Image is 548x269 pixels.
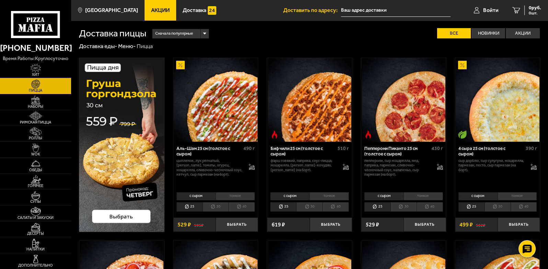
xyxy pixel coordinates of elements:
li: 40 [511,202,537,212]
span: 0 руб. [529,5,541,10]
span: 529 ₽ [178,222,191,227]
button: Выбрать [403,218,446,232]
li: тонкое [216,192,255,200]
a: Острое блюдоБиф чили 25 см (толстое с сыром) [267,58,352,142]
label: Акции [506,28,539,38]
div: Биф чили 25 см (толстое с сыром) [270,146,335,157]
li: тонкое [498,192,537,200]
li: с сыром [458,192,498,200]
img: 4 сыра 25 см (толстое с сыром) [456,58,539,142]
li: с сыром [270,192,309,200]
li: 40 [228,202,255,212]
p: пепперони, сыр Моцарелла, мед, паприка, пармезан, сливочно-чесночный соус, халапеньо, сыр пармеза... [364,159,431,177]
img: Острое блюдо [364,130,373,139]
s: 595 ₽ [194,222,204,227]
img: Вегетарианское блюдо [458,130,467,139]
div: Пицца [137,43,153,50]
span: 619 ₽ [272,222,285,227]
input: Ваш адрес доставки [341,4,450,17]
s: 562 ₽ [476,222,486,227]
p: цыпленок, лук репчатый, [PERSON_NAME], томаты, огурец, моцарелла, сливочно-чесночный соус, кетчуп... [176,159,243,177]
li: с сыром [176,192,216,200]
li: 25 [364,202,390,212]
a: Доставка еды- [79,43,117,49]
li: 30 [296,202,322,212]
a: АкционныйВегетарианское блюдо4 сыра 25 см (толстое с сыром) [455,58,540,142]
span: 490 г [243,145,255,151]
span: Войти [483,8,499,13]
img: Биф чили 25 см (толстое с сыром) [268,58,352,142]
img: Пепперони Пиканто 25 см (толстое с сыром) [362,58,446,142]
span: Доставить по адресу: [283,8,341,13]
li: 25 [458,202,484,212]
img: Акционный [458,61,467,69]
li: 40 [416,202,443,212]
li: 25 [176,202,203,212]
img: Аль-Шам 25 см (толстое с сыром) [174,58,258,142]
a: АкционныйАль-Шам 25 см (толстое с сыром) [173,58,258,142]
li: 30 [390,202,416,212]
img: Острое блюдо [270,130,279,139]
p: сыр дорблю, сыр сулугуни, моцарелла, пармезан, песто, сыр пармезан (на борт). [458,159,525,172]
li: тонкое [403,192,443,200]
p: фарш говяжий, паприка, соус-пицца, моцарелла, [PERSON_NAME]-кочудян, [PERSON_NAME] (на борт). [270,159,337,172]
label: Все [437,28,471,38]
span: Акции [151,8,170,13]
h1: Доставка пиццы [79,29,146,38]
img: Акционный [176,61,185,69]
span: 0 шт. [529,11,541,15]
a: Острое блюдоПепперони Пиканто 25 см (толстое с сыром) [361,58,446,142]
li: 25 [270,202,296,212]
button: Выбрать [216,218,258,232]
div: Пепперони Пиканто 25 см (толстое с сыром) [364,146,430,157]
label: Новинки [471,28,505,38]
span: 390 г [525,145,537,151]
div: 4 сыра 25 см (толстое с сыром) [458,146,524,157]
li: с сыром [364,192,403,200]
a: Меню- [118,43,136,49]
span: Сначала популярные [155,28,193,39]
span: Доставка [183,8,206,13]
li: тонкое [309,192,349,200]
button: Выбрать [498,218,540,232]
div: Аль-Шам 25 см (толстое с сыром) [176,146,242,157]
button: Выбрать [310,218,352,232]
span: 499 ₽ [459,222,473,227]
img: 15daf4d41897b9f0e9f617042186c801.svg [208,6,216,15]
li: 30 [484,202,511,212]
li: 40 [322,202,349,212]
span: [GEOGRAPHIC_DATA] [85,8,138,13]
span: 510 г [338,145,349,151]
span: 430 г [432,145,443,151]
span: 529 ₽ [366,222,379,227]
li: 30 [203,202,229,212]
